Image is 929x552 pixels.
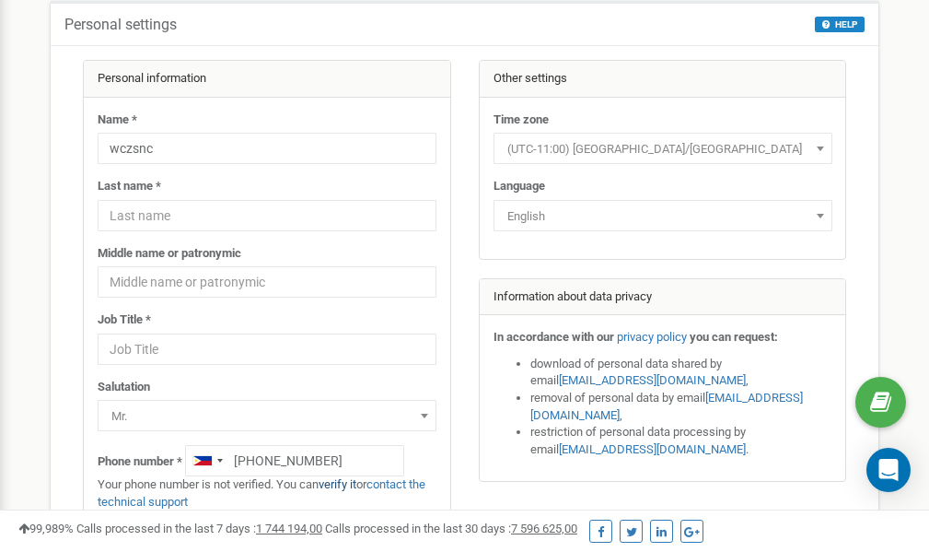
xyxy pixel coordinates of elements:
[84,61,450,98] div: Personal information
[530,390,832,424] li: removal of personal data by email ,
[98,133,436,164] input: Name
[98,476,436,511] p: Your phone number is not verified. You can or
[98,453,182,471] label: Phone number *
[185,445,404,476] input: +1-800-555-55-55
[98,112,137,129] label: Name *
[530,424,832,458] li: restriction of personal data processing by email .
[559,442,746,456] a: [EMAIL_ADDRESS][DOMAIN_NAME]
[18,522,74,535] span: 99,989%
[617,330,687,344] a: privacy policy
[98,379,150,396] label: Salutation
[104,404,430,429] span: Mr.
[319,477,356,491] a: verify it
[530,391,803,422] a: [EMAIL_ADDRESS][DOMAIN_NAME]
[76,522,322,535] span: Calls processed in the last 7 days :
[98,311,151,329] label: Job Title *
[98,400,436,431] span: Mr.
[690,330,778,344] strong: you can request:
[480,279,846,316] div: Information about data privacy
[186,446,228,476] div: Telephone country code
[98,245,241,263] label: Middle name or patronymic
[500,204,826,229] span: English
[98,200,436,231] input: Last name
[494,178,545,195] label: Language
[559,373,746,387] a: [EMAIL_ADDRESS][DOMAIN_NAME]
[511,522,577,535] u: 7 596 625,00
[98,178,161,195] label: Last name *
[256,522,322,535] u: 1 744 194,00
[530,356,832,390] li: download of personal data shared by email ,
[98,266,436,298] input: Middle name or patronymic
[866,448,911,492] div: Open Intercom Messenger
[494,112,549,129] label: Time zone
[494,200,832,231] span: English
[325,522,577,535] span: Calls processed in the last 30 days :
[494,133,832,164] span: (UTC-11:00) Pacific/Midway
[480,61,846,98] div: Other settings
[64,17,177,33] h5: Personal settings
[98,334,436,365] input: Job Title
[815,17,865,32] button: HELP
[98,477,425,509] a: contact the technical support
[494,330,614,344] strong: In accordance with our
[500,136,826,162] span: (UTC-11:00) Pacific/Midway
